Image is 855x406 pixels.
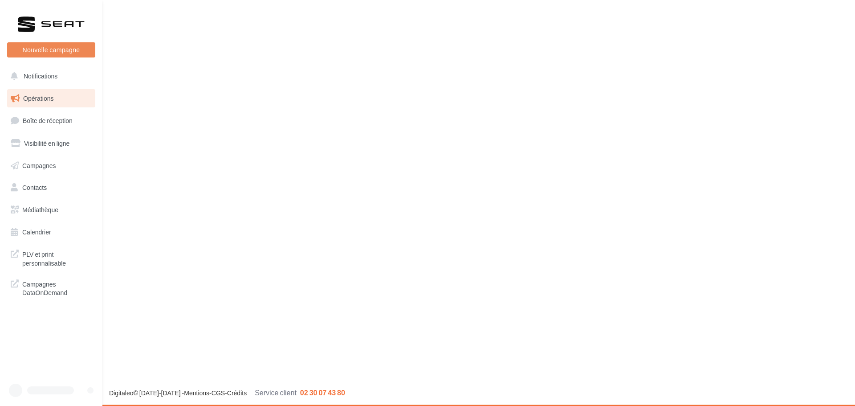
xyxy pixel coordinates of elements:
[300,388,345,397] span: 02 30 07 43 80
[5,134,97,153] a: Visibilité en ligne
[5,111,97,130] a: Boîte de réception
[22,248,92,267] span: PLV et print personnalisable
[22,184,47,191] span: Contacts
[5,223,97,242] a: Calendrier
[22,161,56,169] span: Campagnes
[109,389,133,397] a: Digitaleo
[5,201,97,219] a: Médiathèque
[5,89,97,108] a: Opérations
[23,94,53,102] span: Opérations
[5,156,97,175] a: Campagnes
[5,178,97,197] a: Contacts
[22,278,92,297] span: Campagnes DataOnDemand
[5,275,97,301] a: Campagnes DataOnDemand
[184,389,209,397] a: Mentions
[7,42,95,57] button: Nouvelle campagne
[109,389,345,397] span: © [DATE]-[DATE] - - -
[5,245,97,271] a: PLV et print personnalisable
[255,388,297,397] span: Service client
[24,139,69,147] span: Visibilité en ligne
[24,72,57,80] span: Notifications
[23,117,73,124] span: Boîte de réception
[5,67,94,86] button: Notifications
[212,389,225,397] a: CGS
[22,206,58,213] span: Médiathèque
[22,228,51,236] span: Calendrier
[227,389,247,397] a: Crédits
